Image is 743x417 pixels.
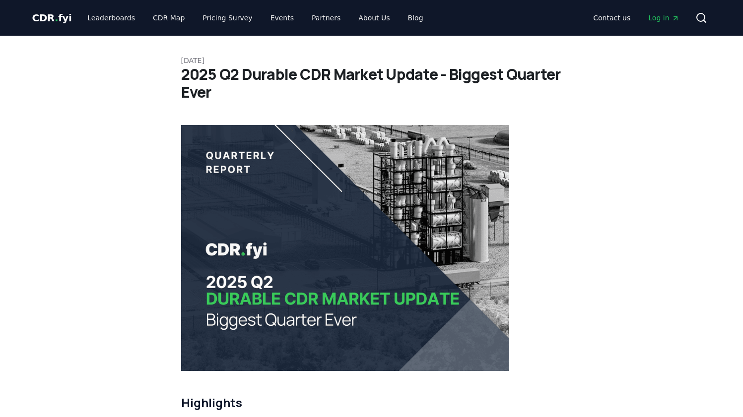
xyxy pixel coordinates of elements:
[32,12,72,24] span: CDR fyi
[350,9,398,27] a: About Us
[304,9,348,27] a: Partners
[181,395,510,411] h2: Highlights
[195,9,260,27] a: Pricing Survey
[181,65,562,101] h1: 2025 Q2 Durable CDR Market Update - Biggest Quarter Ever
[145,9,193,27] a: CDR Map
[585,9,687,27] nav: Main
[55,12,58,24] span: .
[32,11,72,25] a: CDR.fyi
[181,125,510,371] img: blog post image
[585,9,638,27] a: Contact us
[648,13,679,23] span: Log in
[79,9,143,27] a: Leaderboards
[640,9,687,27] a: Log in
[79,9,431,27] nav: Main
[181,56,562,65] p: [DATE]
[263,9,302,27] a: Events
[400,9,431,27] a: Blog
